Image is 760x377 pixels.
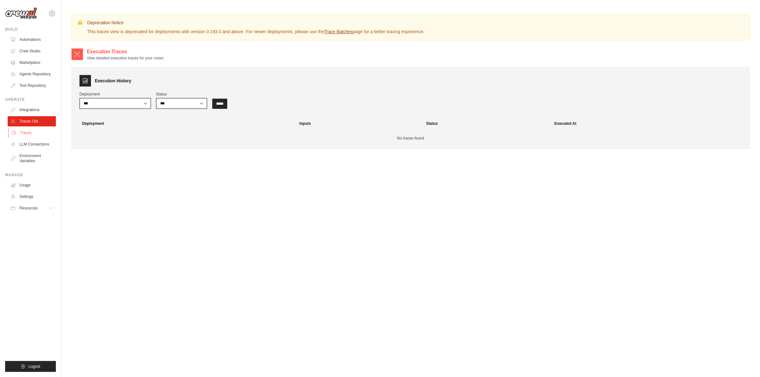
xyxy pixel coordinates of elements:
[8,139,56,149] a: LLM Connections
[87,48,164,56] h2: Execution Traces
[8,80,56,91] a: Tool Repository
[87,28,425,35] p: This traces view is deprecated for deployments with version 0.193.0 and above. For newer deployme...
[8,105,56,115] a: Integrations
[8,46,56,56] a: Crew Studio
[296,117,422,131] th: Inputs
[74,117,296,131] th: Deployment
[5,361,56,372] button: Logout
[8,128,56,138] a: Traces
[87,19,425,26] h3: Deprecation Notice
[8,151,56,166] a: Environment Variables
[87,56,164,61] p: View detailed execution traces for your crews
[156,92,207,97] label: Status
[95,78,131,84] h3: Execution History
[8,203,56,213] button: Resources
[8,180,56,190] a: Usage
[5,172,56,177] div: Manage
[324,29,353,34] a: Trace Batches
[8,192,56,202] a: Settings
[28,364,40,369] span: Logout
[8,116,56,126] a: Traces Old
[19,206,38,211] span: Resources
[79,136,742,141] p: No traces found
[5,7,37,19] img: Logo
[422,117,551,131] th: Status
[8,34,56,45] a: Automations
[5,97,56,102] div: Operate
[79,92,151,97] label: Deployment
[551,117,747,131] th: Executed At
[8,57,56,68] a: Marketplace
[8,69,56,79] a: Agents Repository
[5,27,56,32] div: Build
